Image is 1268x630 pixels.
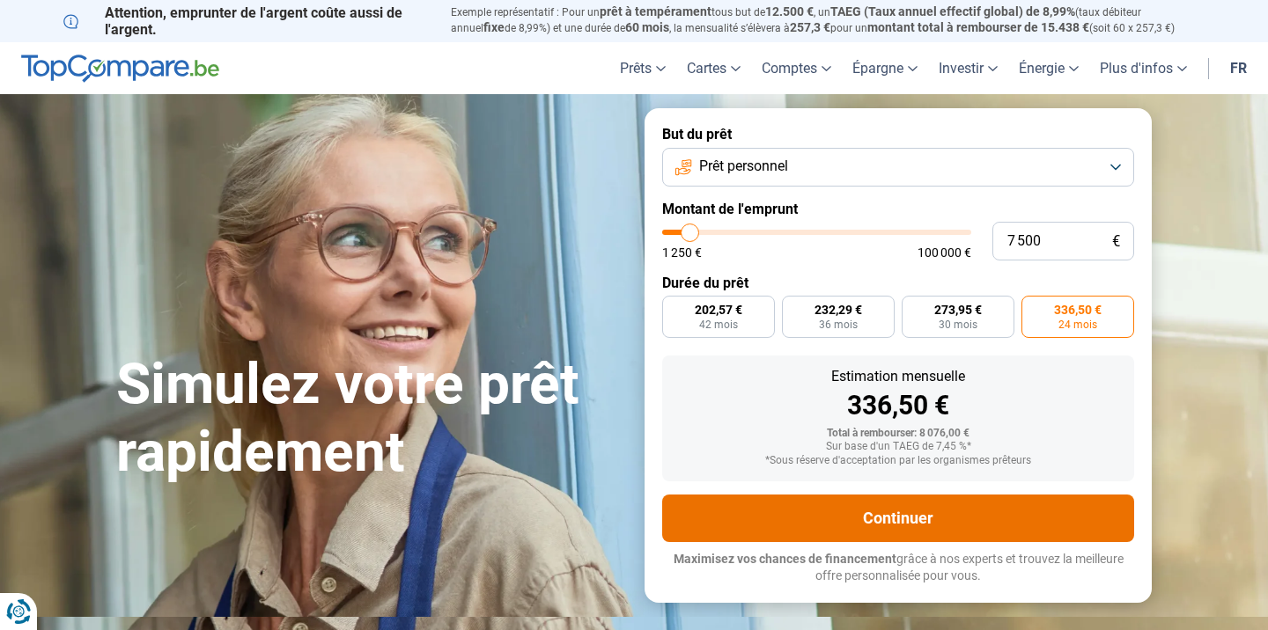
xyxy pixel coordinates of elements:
span: 232,29 € [815,304,862,316]
a: fr [1220,42,1257,94]
div: Estimation mensuelle [676,370,1120,384]
label: But du prêt [662,126,1134,143]
span: € [1112,234,1120,249]
label: Durée du prêt [662,275,1134,291]
span: 24 mois [1058,319,1097,330]
h1: Simulez votre prêt rapidement [116,351,623,487]
span: 60 mois [625,20,669,34]
span: TAEG (Taux annuel effectif global) de 8,99% [830,4,1075,18]
a: Plus d'infos [1089,42,1198,94]
span: 30 mois [939,319,977,330]
div: *Sous réserve d'acceptation par les organismes prêteurs [676,455,1120,467]
a: Énergie [1008,42,1089,94]
div: Sur base d'un TAEG de 7,45 %* [676,441,1120,453]
button: Continuer [662,494,1134,542]
p: Exemple représentatif : Pour un tous but de , un (taux débiteur annuel de 8,99%) et une durée de ... [451,4,1205,36]
div: Total à rembourser: 8 076,00 € [676,428,1120,440]
span: 36 mois [819,319,858,330]
button: Prêt personnel [662,148,1134,187]
p: grâce à nos experts et trouvez la meilleure offre personnalisée pour vous. [662,551,1134,585]
span: 1 250 € [662,246,702,259]
a: Prêts [609,42,676,94]
span: 273,95 € [934,304,982,316]
a: Comptes [751,42,842,94]
span: 42 mois [699,319,738,330]
span: Prêt personnel [699,157,788,176]
span: 12.500 € [765,4,814,18]
span: Maximisez vos chances de financement [674,552,896,566]
img: TopCompare [21,55,219,83]
a: Cartes [676,42,751,94]
span: prêt à tempérament [600,4,711,18]
a: Investir [928,42,1008,94]
span: 202,57 € [695,304,742,316]
div: 336,50 € [676,392,1120,419]
a: Épargne [842,42,928,94]
span: fixe [483,20,505,34]
span: montant total à rembourser de 15.438 € [867,20,1089,34]
span: 100 000 € [918,246,971,259]
span: 336,50 € [1054,304,1102,316]
p: Attention, emprunter de l'argent coûte aussi de l'argent. [63,4,430,38]
label: Montant de l'emprunt [662,201,1134,217]
span: 257,3 € [790,20,830,34]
